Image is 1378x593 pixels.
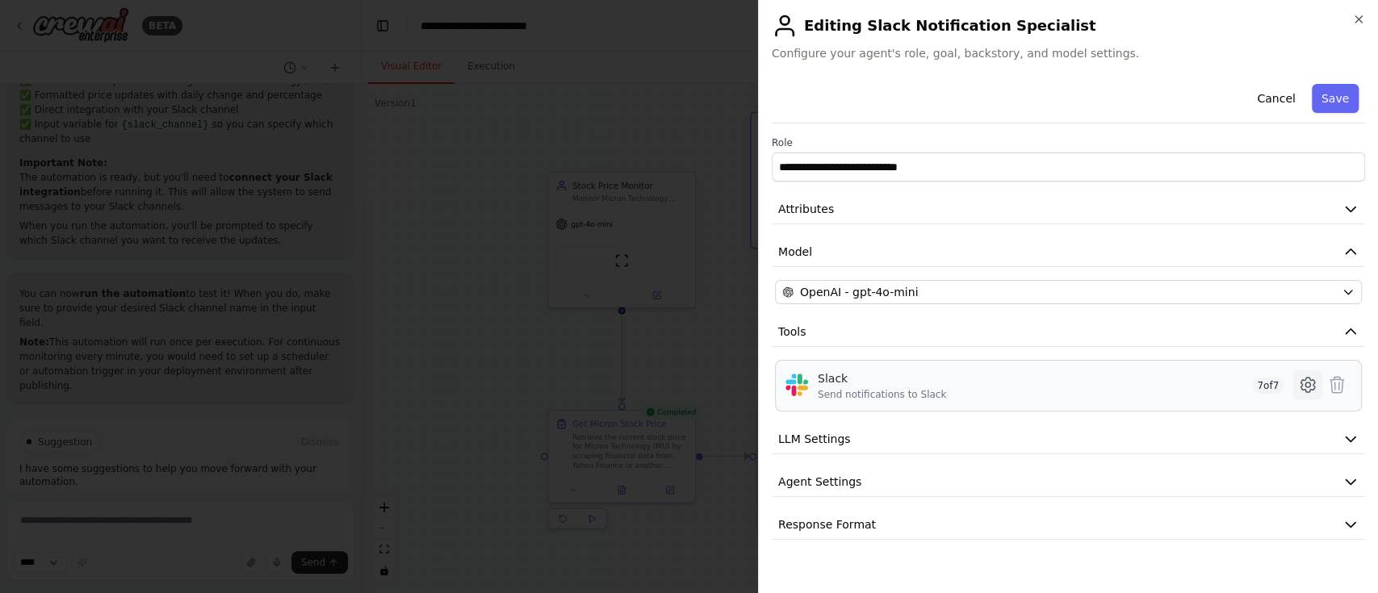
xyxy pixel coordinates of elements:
span: Agent Settings [778,474,861,490]
button: OpenAI - gpt-4o-mini [775,280,1362,304]
span: Tools [778,324,806,340]
button: Delete tool [1322,370,1351,399]
span: 7 of 7 [1252,378,1284,394]
button: Response Format [772,510,1365,540]
img: Slack [785,374,808,396]
button: Model [772,237,1365,267]
label: Role [772,136,1365,149]
button: Attributes [772,194,1365,224]
span: Response Format [778,516,876,532]
span: Model [778,244,812,260]
button: Save [1312,84,1359,113]
span: LLM Settings [778,431,851,447]
span: Attributes [778,201,834,217]
span: OpenAI - gpt-4o-mini [800,284,918,300]
button: Configure tool [1293,370,1322,399]
span: Configure your agent's role, goal, backstory, and model settings. [772,45,1365,61]
div: Send notifications to Slack [818,388,946,401]
button: Cancel [1247,84,1305,113]
h2: Editing Slack Notification Specialist [772,13,1365,39]
div: Slack [818,370,946,386]
button: LLM Settings [772,424,1365,454]
button: Tools [772,317,1365,347]
button: Agent Settings [772,467,1365,497]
